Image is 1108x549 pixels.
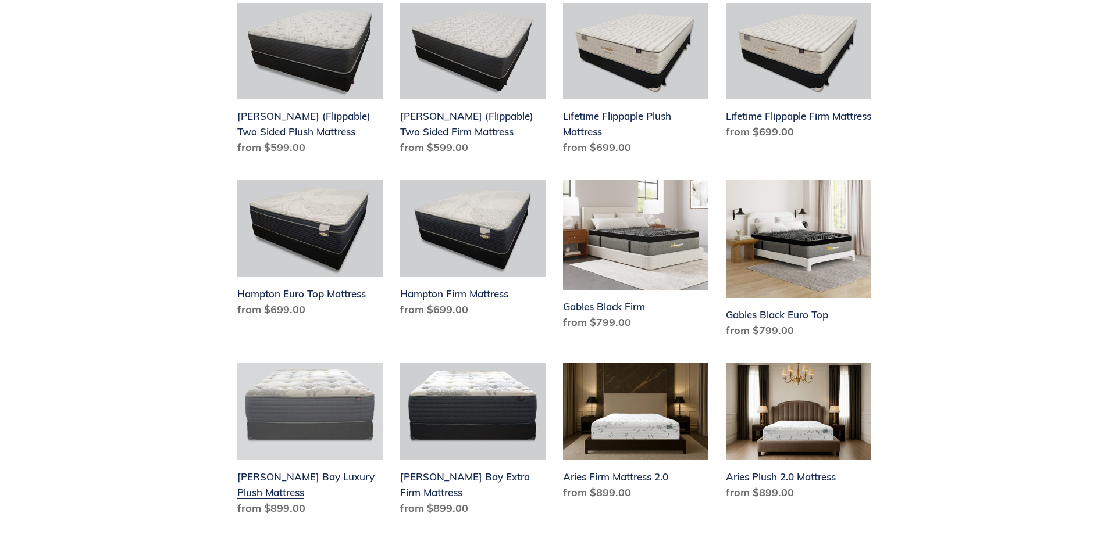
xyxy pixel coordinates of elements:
[400,363,546,521] a: Chadwick Bay Extra Firm Mattress
[726,363,871,505] a: Aries Plush 2.0 Mattress
[563,3,708,160] a: Lifetime Flippaple Plush Mattress
[726,3,871,145] a: Lifetime Flippaple Firm Mattress
[237,3,383,160] a: Del Ray (Flippable) Two Sided Plush Mattress
[400,180,546,322] a: Hampton Firm Mattress
[726,180,871,343] a: Gables Black Euro Top
[237,180,383,322] a: Hampton Euro Top Mattress
[400,3,546,160] a: Del Ray (Flippable) Two Sided Firm Mattress
[563,363,708,505] a: Aries Firm Mattress 2.0
[237,363,383,521] a: Chadwick Bay Luxury Plush Mattress
[563,180,708,335] a: Gables Black Firm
